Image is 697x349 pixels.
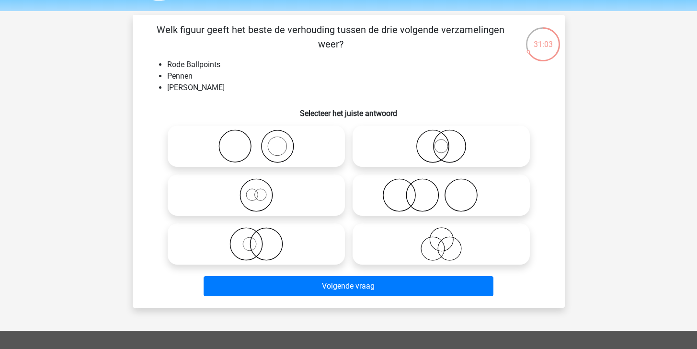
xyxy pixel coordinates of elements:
[148,101,549,118] h6: Selecteer het juiste antwoord
[167,59,549,70] li: Rode Ballpoints
[148,23,514,51] p: Welk figuur geeft het beste de verhouding tussen de drie volgende verzamelingen weer?
[525,26,561,50] div: 31:03
[167,82,549,93] li: [PERSON_NAME]
[204,276,493,296] button: Volgende vraag
[167,70,549,82] li: Pennen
